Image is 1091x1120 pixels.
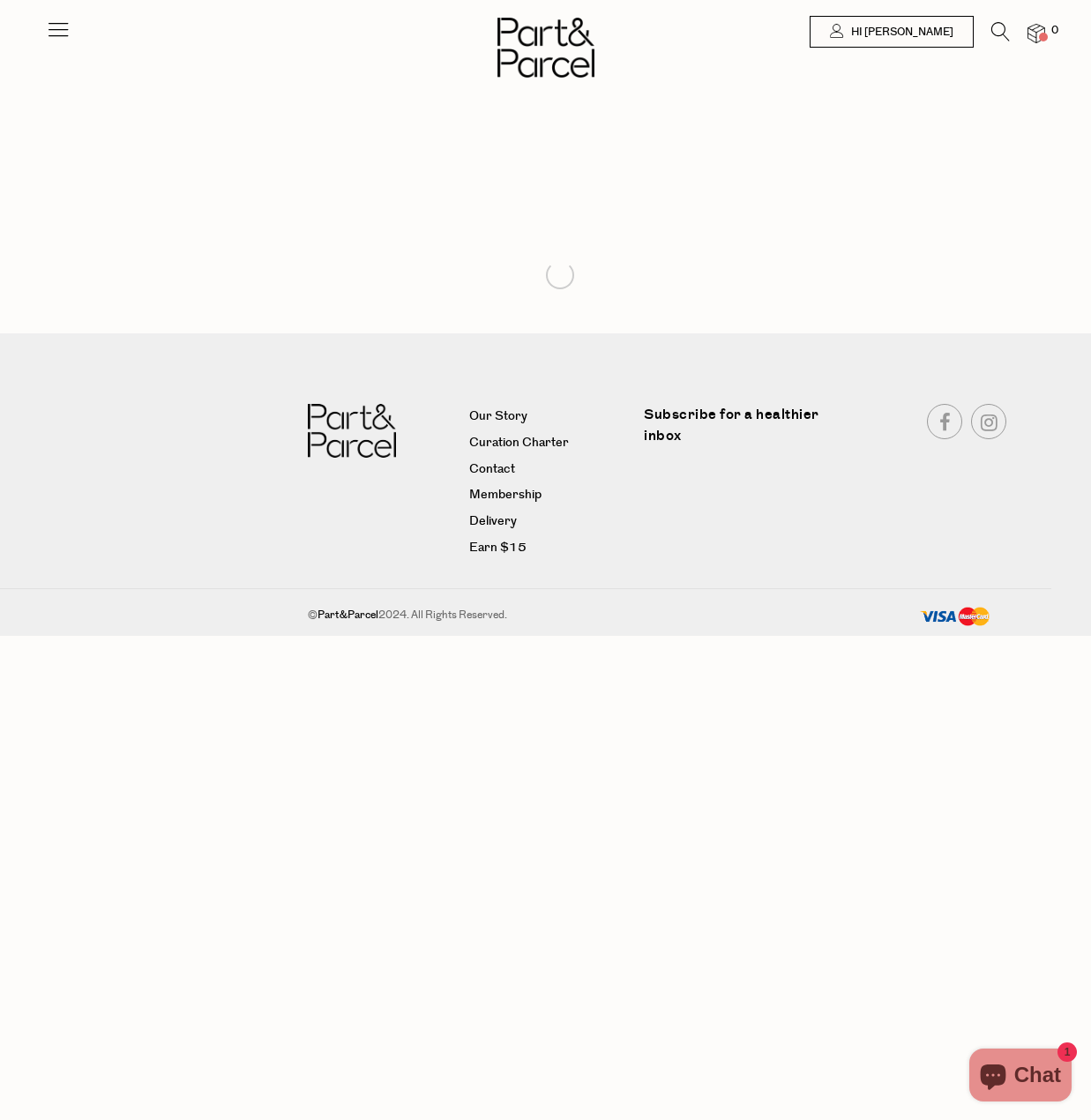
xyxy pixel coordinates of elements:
[469,407,631,428] a: Our Story
[1047,23,1063,39] span: 0
[308,404,396,458] img: Part&Parcel
[469,459,631,481] a: Contact
[920,607,990,627] img: payment-methods.png
[964,1049,1077,1106] inbox-online-store-chat: Shopify online store chat
[644,404,832,459] label: Subscribe for a healthier inbox
[318,608,378,623] b: Part&Parcel
[281,607,842,624] div: © 2024. All Rights Reserved.
[469,485,631,506] a: Membership
[469,433,631,454] a: Curation Charter
[469,538,631,559] a: Earn $15
[847,25,953,40] span: Hi [PERSON_NAME]
[810,16,974,48] a: Hi [PERSON_NAME]
[1027,24,1045,42] a: 0
[497,18,594,78] img: Part&Parcel
[469,511,631,533] a: Delivery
